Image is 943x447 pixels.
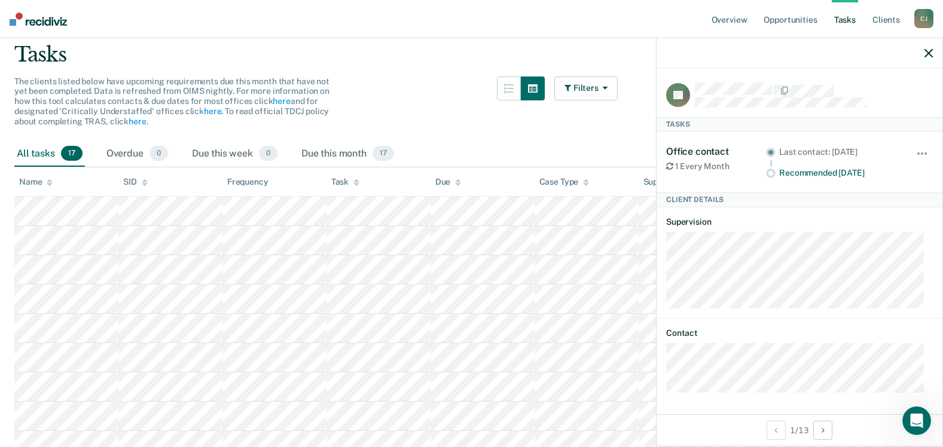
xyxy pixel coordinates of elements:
img: Recidiviz [10,13,67,26]
button: Filters [554,76,618,100]
div: Due this week [190,141,280,167]
div: Tasks [657,117,942,131]
div: Last contact: [DATE] [779,147,899,157]
div: Office contact [666,146,766,157]
a: here [129,117,146,126]
a: here [204,106,221,116]
div: Tasks [14,42,929,67]
div: Task [331,177,359,187]
dt: Supervision [666,217,933,227]
div: Overdue [104,141,170,167]
button: Next Client [813,421,832,440]
div: Client Details [657,192,942,207]
div: Due [435,177,462,187]
div: 1 Every Month [666,161,766,172]
div: Supervision Level [643,177,722,187]
div: Frequency [227,177,268,187]
span: 0 [149,146,168,161]
span: 0 [259,146,277,161]
button: Previous Client [767,421,786,440]
div: 1 / 13 [657,414,942,446]
div: SID [123,177,148,187]
div: Recommended [DATE] [779,168,899,178]
span: The clients listed below have upcoming requirements due this month that have not yet been complet... [14,76,329,126]
span: 17 [373,146,394,161]
dt: Contact [666,328,933,338]
iframe: Intercom live chat [902,406,931,435]
div: Due this month [299,141,396,167]
div: C J [914,9,933,28]
div: All tasks [14,141,85,167]
a: here [273,96,290,106]
div: Name [19,177,53,187]
div: Case Type [539,177,590,187]
span: 17 [61,146,83,161]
